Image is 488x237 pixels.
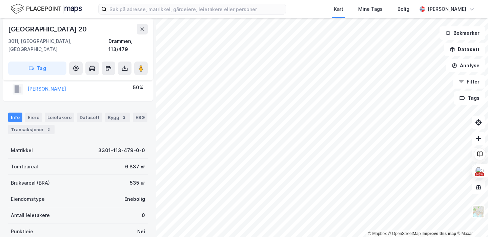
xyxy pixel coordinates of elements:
[440,26,485,40] button: Bokmerker
[398,5,409,13] div: Bolig
[428,5,466,13] div: [PERSON_NAME]
[133,113,147,122] div: ESG
[25,113,42,122] div: Eiere
[105,113,130,122] div: Bygg
[121,114,127,121] div: 2
[358,5,383,13] div: Mine Tags
[45,113,74,122] div: Leietakere
[11,3,82,15] img: logo.f888ab2527a4732fd821a326f86c7f29.svg
[133,84,143,92] div: 50%
[334,5,343,13] div: Kart
[124,195,145,203] div: Enebolig
[98,146,145,155] div: 3301-113-479-0-0
[11,146,33,155] div: Matrikkel
[388,231,421,236] a: OpenStreetMap
[125,163,145,171] div: 6 837 ㎡
[11,163,38,171] div: Tomteareal
[8,62,66,75] button: Tag
[45,126,52,133] div: 2
[454,91,485,105] button: Tags
[11,228,33,236] div: Punktleie
[444,43,485,56] button: Datasett
[453,75,485,89] button: Filter
[11,179,50,187] div: Bruksareal (BRA)
[454,205,488,237] iframe: Chat Widget
[446,59,485,72] button: Analyse
[130,179,145,187] div: 535 ㎡
[142,211,145,219] div: 0
[137,228,145,236] div: Nei
[108,37,148,53] div: Drammen, 113/479
[8,37,108,53] div: 3011, [GEOGRAPHIC_DATA], [GEOGRAPHIC_DATA]
[11,195,45,203] div: Eiendomstype
[423,231,456,236] a: Improve this map
[8,113,22,122] div: Info
[8,24,88,34] div: [GEOGRAPHIC_DATA] 20
[8,125,55,134] div: Transaksjoner
[454,205,488,237] div: Kontrollprogram for chat
[368,231,387,236] a: Mapbox
[107,4,286,14] input: Søk på adresse, matrikkel, gårdeiere, leietakere eller personer
[77,113,102,122] div: Datasett
[11,211,50,219] div: Antall leietakere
